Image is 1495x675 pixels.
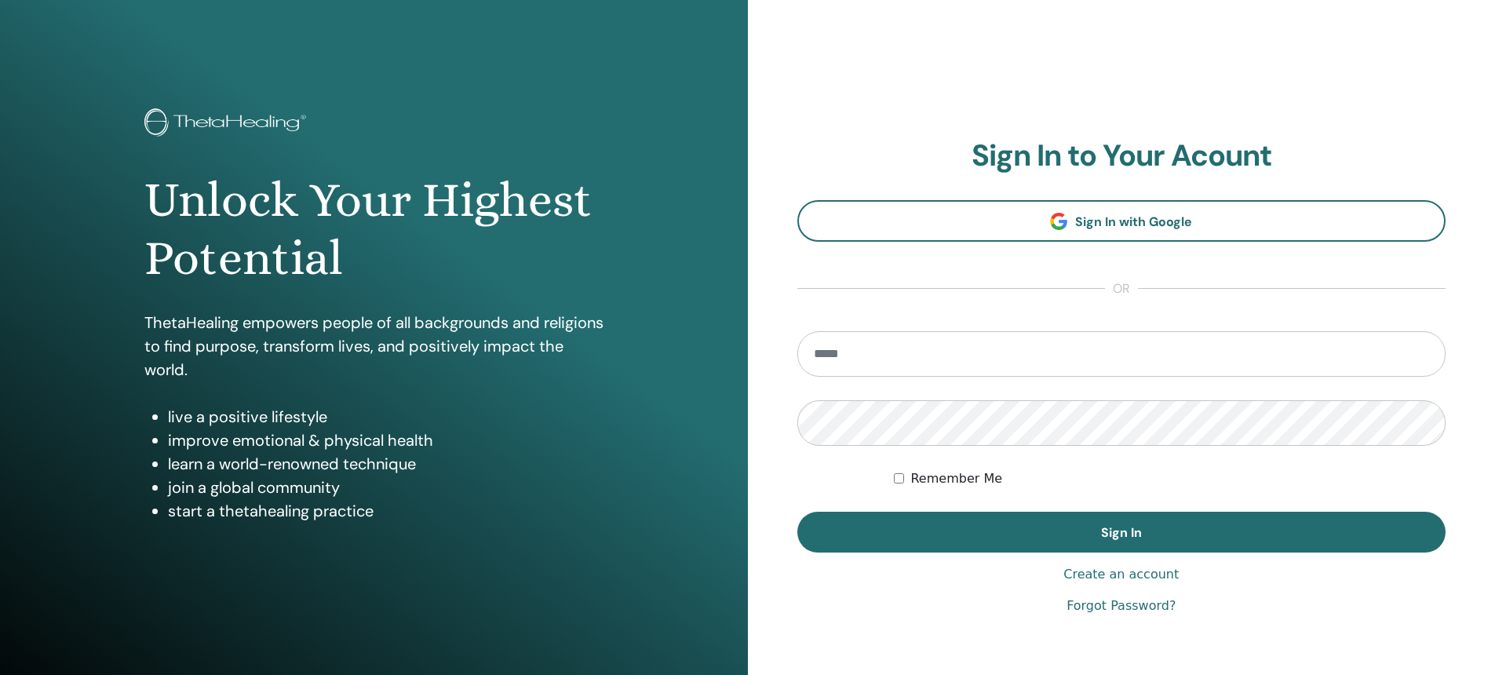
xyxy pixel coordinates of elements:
li: join a global community [168,476,603,499]
h1: Unlock Your Highest Potential [144,171,603,288]
li: improve emotional & physical health [168,429,603,452]
a: Forgot Password? [1067,597,1176,615]
span: or [1105,279,1138,298]
h2: Sign In to Your Acount [797,138,1446,174]
label: Remember Me [910,469,1002,488]
span: Sign In [1101,524,1142,541]
li: live a positive lifestyle [168,405,603,429]
li: start a thetahealing practice [168,499,603,523]
a: Sign In with Google [797,200,1446,242]
span: Sign In with Google [1075,213,1192,230]
button: Sign In [797,512,1446,553]
div: Keep me authenticated indefinitely or until I manually logout [894,469,1446,488]
a: Create an account [1063,565,1179,584]
li: learn a world-renowned technique [168,452,603,476]
p: ThetaHealing empowers people of all backgrounds and religions to find purpose, transform lives, a... [144,311,603,381]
